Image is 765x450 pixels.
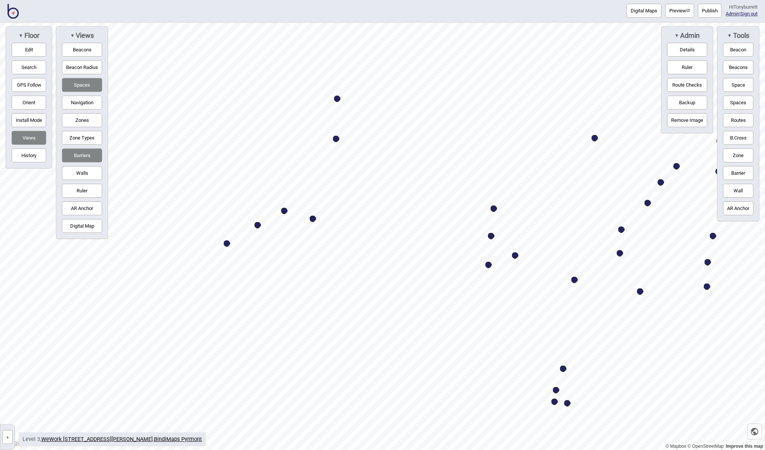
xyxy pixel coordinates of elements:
div: Map marker [512,252,518,259]
button: Spaces [723,96,753,109]
button: Beacon [723,43,753,57]
button: Backup [667,96,707,109]
a: BindiMaps Pyrmont [154,436,202,442]
button: Space [723,78,753,92]
div: Map marker [618,226,625,233]
button: Digital Map [62,219,102,233]
span: Tools [732,31,749,40]
div: Map marker [551,399,558,405]
span: ▼ [675,33,679,38]
div: Map marker [491,205,497,212]
div: Map marker [485,262,492,268]
button: Routes [723,113,753,127]
button: Beacons [62,43,102,57]
img: BindiMaps CMS [8,4,19,19]
button: History [12,148,46,162]
button: Beacon Radius [62,60,102,74]
div: Map marker [645,200,651,206]
div: Map marker [658,179,664,186]
span: , [41,436,154,442]
button: Zone Types [62,131,102,145]
div: Map marker [705,259,711,265]
span: Views [75,31,94,40]
button: Beacons [723,60,753,74]
span: ▼ [727,33,732,38]
a: Map feedback [726,444,763,449]
div: Map marker [617,250,623,256]
div: Map marker [710,233,716,239]
a: » [0,432,15,440]
div: Map marker [224,240,230,247]
button: Zones [62,113,102,127]
button: Sign out [740,11,757,16]
img: preview [686,9,690,12]
button: B.Cross [723,131,753,145]
a: Mapbox logo [2,439,35,448]
div: Map marker [571,277,578,283]
button: Preview [665,4,694,18]
div: Map marker [673,163,680,169]
div: Map marker [564,400,571,406]
div: Map marker [334,96,340,102]
button: Zone [723,148,753,162]
div: Map marker [333,136,339,142]
span: Floor [23,31,39,40]
a: Previewpreview [665,4,694,18]
a: Admin [726,11,739,16]
button: Search [12,60,46,74]
button: Wall [723,184,753,198]
div: Map marker [715,168,722,175]
div: Map marker [560,366,566,372]
span: Admin [679,31,700,40]
div: Map marker [592,135,598,141]
div: Map marker [637,288,643,295]
div: Map marker [281,208,288,214]
button: AR Anchor [723,201,753,215]
button: Spaces [62,78,102,92]
button: Details [667,43,707,57]
button: GPS Follow [12,78,46,92]
button: AR Anchor [62,201,102,215]
button: Walls [62,166,102,180]
button: Barriers [62,148,102,162]
div: Map marker [254,222,261,228]
div: Map marker [488,233,494,239]
a: WeWork [STREET_ADDRESS][PERSON_NAME] [41,436,153,442]
div: Hi Tonyburrett [726,4,757,10]
button: Edit [12,43,46,57]
button: Publish [698,4,722,18]
div: Map marker [704,283,710,290]
div: Map marker [310,216,316,222]
button: Install Mode [12,113,46,127]
a: OpenStreetMap [687,444,724,449]
button: Barrier [723,166,753,180]
span: ▼ [18,33,23,38]
button: Route Checks [667,78,707,92]
button: Ruler [667,60,707,74]
button: Digital Maps [626,4,661,18]
span: ▼ [70,33,75,38]
div: Map marker [553,387,559,393]
span: | [726,11,740,16]
button: Ruler [62,184,102,198]
div: Map marker [717,138,723,144]
button: Orient [12,96,46,109]
button: Views [12,131,46,145]
button: Remove Image [667,113,707,127]
button: » [2,430,13,444]
a: Mapbox [666,444,686,449]
button: Navigation [62,96,102,109]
